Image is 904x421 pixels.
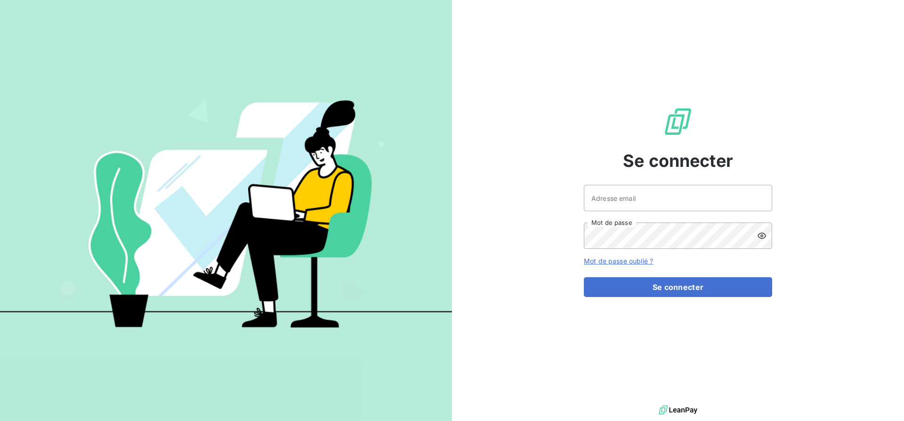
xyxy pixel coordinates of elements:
img: logo [659,403,697,417]
img: Logo LeanPay [663,107,693,137]
input: placeholder [584,185,772,211]
span: Se connecter [623,148,733,173]
a: Mot de passe oublié ? [584,257,653,265]
button: Se connecter [584,277,772,297]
